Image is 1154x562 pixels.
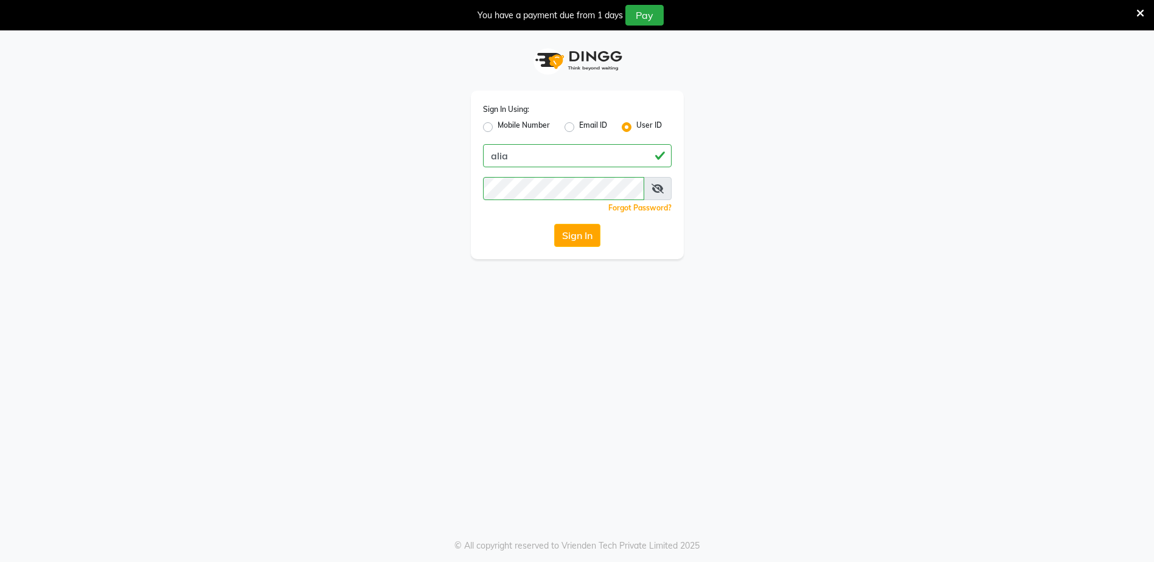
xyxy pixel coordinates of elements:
[529,43,626,78] img: logo1.svg
[554,224,600,247] button: Sign In
[636,120,662,134] label: User ID
[579,120,607,134] label: Email ID
[478,9,623,22] div: You have a payment due from 1 days
[483,177,644,200] input: Username
[498,120,550,134] label: Mobile Number
[625,5,664,26] button: Pay
[483,144,672,167] input: Username
[483,104,529,115] label: Sign In Using:
[608,203,672,212] a: Forgot Password?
